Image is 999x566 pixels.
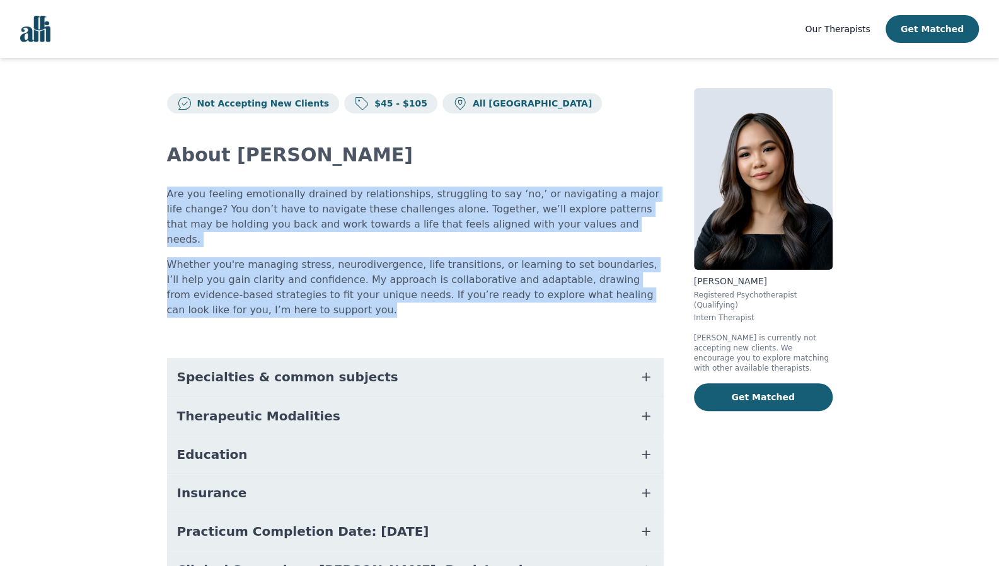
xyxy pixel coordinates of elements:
img: Erika_Olis [694,88,833,270]
p: $45 - $105 [369,97,427,110]
button: Practicum Completion Date: [DATE] [167,512,664,550]
p: Not Accepting New Clients [192,97,330,110]
h2: About [PERSON_NAME] [167,144,664,166]
button: Specialties & common subjects [167,358,664,396]
p: [PERSON_NAME] is currently not accepting new clients. We encourage you to explore matching with o... [694,333,833,373]
span: Our Therapists [805,24,870,34]
span: Specialties & common subjects [177,368,398,386]
p: Intern Therapist [694,313,833,323]
button: Education [167,436,664,473]
span: Education [177,446,248,463]
button: Insurance [167,474,664,512]
button: Therapeutic Modalities [167,397,664,435]
span: Insurance [177,484,247,502]
button: Get Matched [886,15,979,43]
p: Registered Psychotherapist (Qualifying) [694,290,833,310]
p: All [GEOGRAPHIC_DATA] [468,97,592,110]
span: Therapeutic Modalities [177,407,340,425]
p: Whether you're managing stress, neurodivergence, life transitions, or learning to set boundaries,... [167,257,664,318]
a: Our Therapists [805,21,870,37]
p: [PERSON_NAME] [694,275,833,287]
button: Get Matched [694,383,833,411]
p: Are you feeling emotionally drained by relationships, struggling to say ‘no,’ or navigating a maj... [167,187,664,247]
span: Practicum Completion Date: [DATE] [177,523,429,540]
img: alli logo [20,16,50,42]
